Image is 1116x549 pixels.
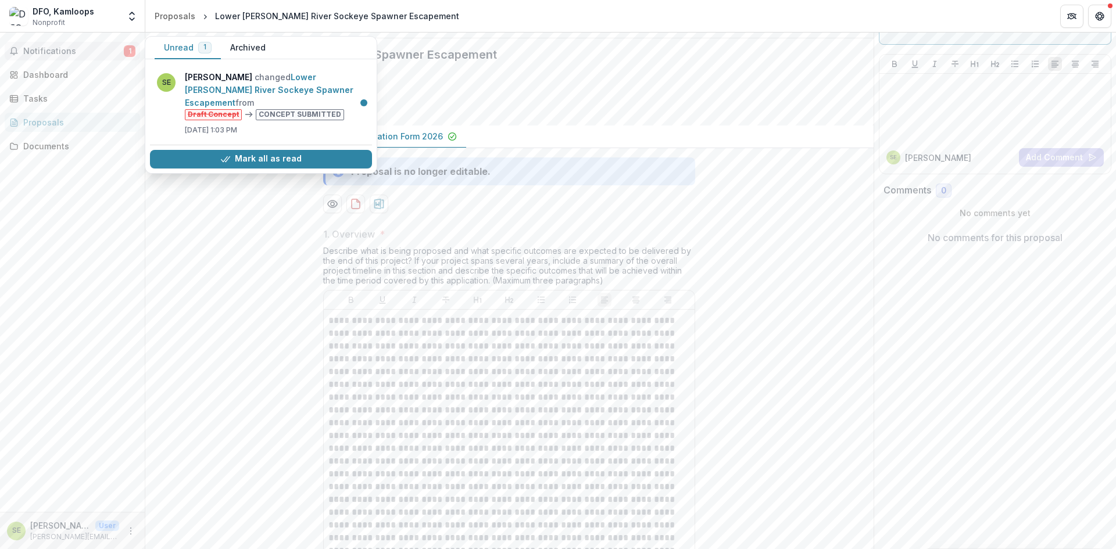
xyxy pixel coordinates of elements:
button: Partners [1060,5,1083,28]
button: Align Center [1068,57,1082,71]
button: Ordered List [566,293,580,307]
a: Proposals [150,8,200,24]
p: [PERSON_NAME] [905,152,971,164]
span: Nonprofit [33,17,65,28]
button: Heading 1 [968,57,982,71]
p: User [95,521,119,531]
button: Add Comment [1019,148,1104,167]
button: Bullet List [1008,57,1022,71]
button: Bold [344,293,358,307]
button: Strike [948,57,962,71]
nav: breadcrumb [150,8,464,24]
button: Align Left [598,293,611,307]
button: Preview 6c72c606-0bdd-4408-be8f-1f4a52380019-0.pdf [323,195,342,213]
h2: Lower [PERSON_NAME] River Sockeye Spawner Escapement [155,48,846,62]
p: No comments for this proposal [928,231,1063,245]
div: Dashboard [23,69,131,81]
a: Documents [5,137,140,156]
div: Lower [PERSON_NAME] River Sockeye Spawner Escapement [215,10,459,22]
div: Tasks [23,92,131,105]
p: [PERSON_NAME][EMAIL_ADDRESS][PERSON_NAME][DOMAIN_NAME] [30,532,119,542]
p: 1. Overview [323,227,375,241]
button: Heading 1 [471,293,485,307]
button: download-proposal [370,195,388,213]
img: DFO, Kamloops [9,7,28,26]
button: Archived [221,37,275,59]
button: Underline [375,293,389,307]
a: Proposals [5,113,140,132]
span: 1 [124,45,135,57]
button: Align Left [1048,57,1062,71]
div: Documents [23,140,131,152]
div: Proposal is no longer editable. [351,164,491,178]
span: 0 [941,186,946,196]
button: More [124,524,138,538]
button: Underline [908,57,922,71]
div: Sean Everitt [12,527,21,534]
div: Proposals [23,116,131,128]
h2: Comments [884,185,931,196]
button: Strike [439,293,453,307]
button: Get Help [1088,5,1111,28]
p: [PERSON_NAME] [30,519,91,532]
button: download-proposal [346,195,365,213]
p: No comments yet [884,207,1107,219]
div: Sean Everitt [890,155,897,160]
span: Notifications [23,46,124,56]
button: Unread [155,37,221,59]
button: Mark all as read [150,150,372,168]
p: changed from [185,71,365,120]
button: Open entity switcher [124,5,140,28]
button: Heading 2 [502,293,516,307]
div: Proposals [155,10,195,22]
button: Align Right [1088,57,1102,71]
a: Dashboard [5,65,140,84]
button: Italicize [407,293,421,307]
span: 1 [203,43,206,51]
div: Describe what is being proposed and what specific outcomes are expected to be delivered by the en... [323,246,695,290]
button: Italicize [928,57,942,71]
button: Bold [888,57,902,71]
a: Lower [PERSON_NAME] River Sockeye Spawner Escapement [185,72,353,107]
button: Bullet List [534,293,548,307]
button: Notifications1 [5,42,140,60]
button: Ordered List [1028,57,1042,71]
button: Align Center [629,293,643,307]
button: Heading 2 [988,57,1002,71]
div: DFO, Kamloops [33,5,94,17]
a: Tasks [5,89,140,108]
button: Align Right [661,293,675,307]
